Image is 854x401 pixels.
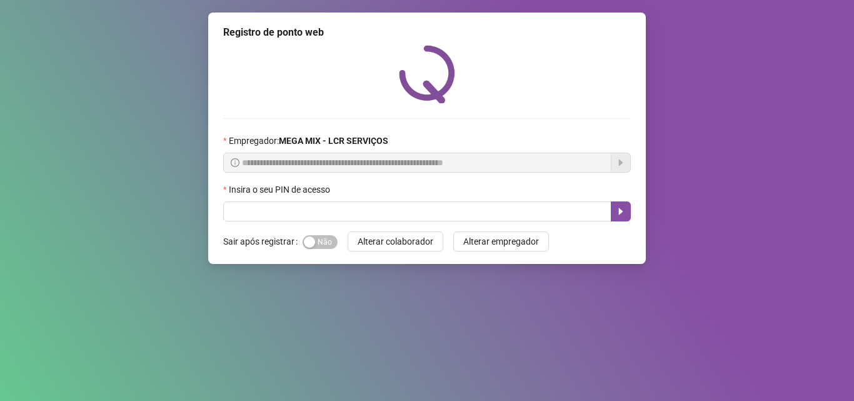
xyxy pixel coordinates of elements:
[348,231,443,251] button: Alterar colaborador
[279,136,388,146] strong: MEGA MIX - LCR SERVIÇOS
[358,235,433,248] span: Alterar colaborador
[223,25,631,40] div: Registro de ponto web
[616,206,626,216] span: caret-right
[231,158,239,167] span: info-circle
[229,134,388,148] span: Empregador :
[223,231,303,251] label: Sair após registrar
[223,183,338,196] label: Insira o seu PIN de acesso
[453,231,549,251] button: Alterar empregador
[463,235,539,248] span: Alterar empregador
[399,45,455,103] img: QRPoint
